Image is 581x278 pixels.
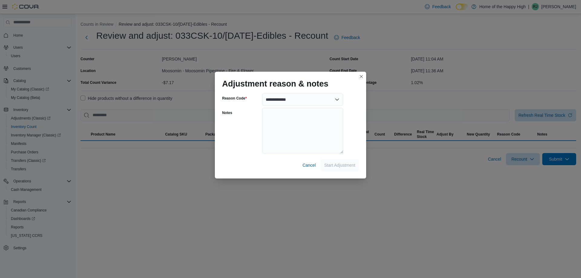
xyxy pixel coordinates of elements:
label: Reason Code [222,96,247,101]
h1: Adjustment reason & notes [222,79,328,89]
button: Closes this modal window [358,73,365,80]
span: Start Adjustment [324,162,355,168]
button: Cancel [300,159,318,171]
label: Notes [222,110,232,115]
span: Cancel [303,162,316,168]
button: Start Adjustment [320,159,359,171]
